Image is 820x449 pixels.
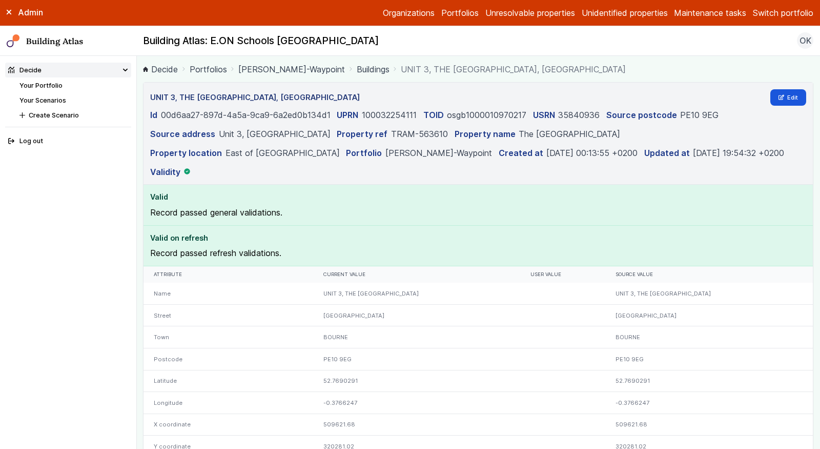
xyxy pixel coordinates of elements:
[606,326,813,348] div: BOURNE
[401,63,626,75] span: UNIT 3, THE [GEOGRAPHIC_DATA], [GEOGRAPHIC_DATA]
[143,326,313,348] div: Town
[150,128,215,140] dt: Source address
[455,128,516,140] dt: Property name
[154,271,304,278] div: Attribute
[16,108,131,123] button: Create Scenario
[150,147,222,159] dt: Property location
[385,147,492,159] dd: [PERSON_NAME]-Waypoint
[533,109,555,121] dt: USRN
[7,34,20,48] img: main-0bbd2752.svg
[5,63,131,77] summary: Decide
[314,283,521,304] div: UNIT 3, THE [GEOGRAPHIC_DATA]
[770,89,807,106] a: Edit
[5,134,131,149] button: Log out
[323,271,511,278] div: Current value
[519,128,620,140] dd: The [GEOGRAPHIC_DATA]
[314,326,521,348] div: BOURNE
[161,109,331,121] dd: 00d6aa27-897d-4a5a-9ca9-6a2ed0b134d1
[606,414,813,436] div: 509621.68
[799,34,811,47] span: OK
[143,283,313,304] div: Name
[680,109,719,121] dd: PE10 9EG
[143,414,313,436] div: X coordinate
[346,147,382,159] dt: Portfolio
[674,7,746,19] a: Maintenance tasks
[797,32,813,49] button: OK
[530,271,596,278] div: User value
[150,109,157,121] dt: Id
[447,109,526,121] dd: osgb1000010970217
[143,392,313,414] div: Longitude
[143,370,313,392] div: Latitude
[150,232,806,244] h4: Valid on refresh
[606,304,813,326] div: [GEOGRAPHIC_DATA]
[314,392,521,414] div: -0.3766247
[582,7,668,19] a: Unidentified properties
[441,7,479,19] a: Portfolios
[143,304,313,326] div: Street
[190,63,227,75] a: Portfolios
[19,96,66,104] a: Your Scenarios
[19,82,63,89] a: Your Portfolio
[314,370,521,392] div: 52.7690291
[8,65,42,75] div: Decide
[391,128,448,140] dd: TRAM-563610
[558,109,600,121] dd: 35840936
[143,34,379,48] h2: Building Atlas: E.ON Schools [GEOGRAPHIC_DATA]
[383,7,435,19] a: Organizations
[616,271,803,278] div: Source value
[337,128,387,140] dt: Property ref
[499,147,543,159] dt: Created at
[150,166,180,178] dt: Validity
[225,147,340,159] dd: East of [GEOGRAPHIC_DATA]
[606,109,677,121] dt: Source postcode
[150,191,806,203] h4: Valid
[314,414,521,436] div: 509621.68
[606,370,813,392] div: 52.7690291
[606,283,813,304] div: UNIT 3, THE [GEOGRAPHIC_DATA]
[606,348,813,370] div: PE10 9EG
[143,63,178,75] a: Decide
[314,304,521,326] div: [GEOGRAPHIC_DATA]
[219,128,331,140] dd: Unit 3, [GEOGRAPHIC_DATA]
[362,109,417,121] dd: 100032254111
[753,7,813,19] button: Switch portfolio
[546,147,638,159] dd: [DATE] 00:13:55 +0200
[150,247,806,259] p: Record passed refresh validations.
[423,109,444,121] dt: TOID
[357,63,389,75] a: Buildings
[606,392,813,414] div: -0.3766247
[150,206,806,219] p: Record passed general validations.
[150,92,360,103] h3: UNIT 3, THE [GEOGRAPHIC_DATA], [GEOGRAPHIC_DATA]
[337,109,358,121] dt: UPRN
[644,147,690,159] dt: Updated at
[485,7,575,19] a: Unresolvable properties
[314,348,521,370] div: PE10 9EG
[693,147,784,159] dd: [DATE] 19:54:32 +0200
[238,63,345,75] a: [PERSON_NAME]-Waypoint
[143,348,313,370] div: Postcode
